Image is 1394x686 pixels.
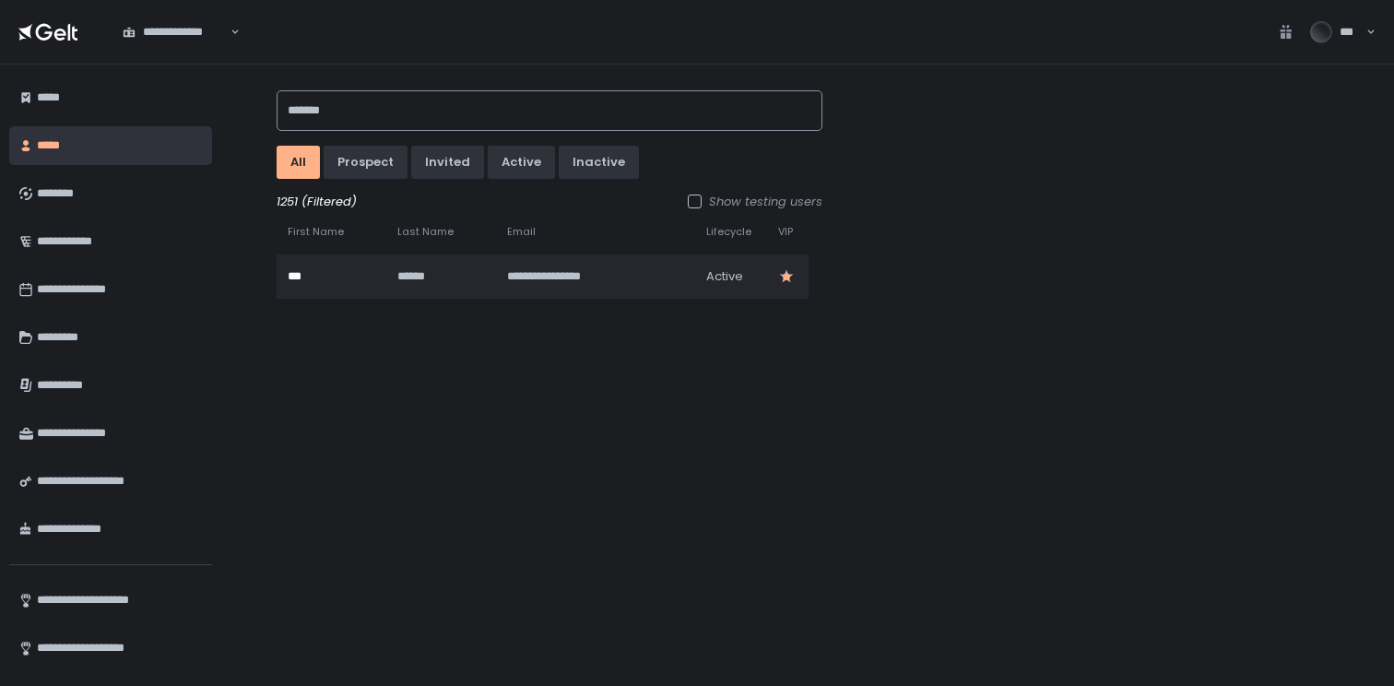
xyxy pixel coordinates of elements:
[288,225,344,239] span: First Name
[488,146,555,179] button: active
[706,268,743,285] span: active
[573,154,625,171] div: inactive
[507,225,536,239] span: Email
[111,13,240,52] div: Search for option
[559,146,639,179] button: inactive
[425,154,470,171] div: invited
[337,154,394,171] div: prospect
[228,23,229,41] input: Search for option
[277,194,822,210] div: 1251 (Filtered)
[277,146,320,179] button: All
[502,154,541,171] div: active
[706,225,751,239] span: Lifecycle
[411,146,484,179] button: invited
[397,225,454,239] span: Last Name
[290,154,306,171] div: All
[778,225,793,239] span: VIP
[324,146,408,179] button: prospect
